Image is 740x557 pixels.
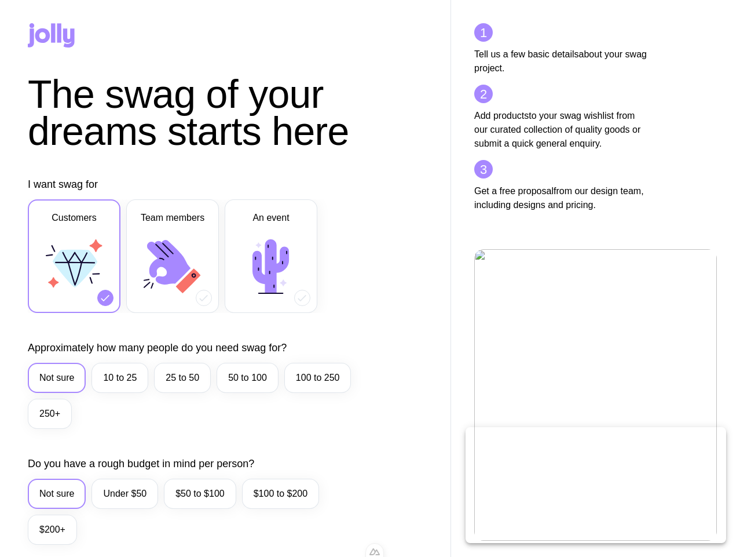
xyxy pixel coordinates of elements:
[474,49,579,59] strong: Tell us a few basic details
[474,109,648,151] p: to your swag wishlist from our curated collection of quality goods or submit a quick general enqu...
[141,211,204,225] span: Team members
[252,211,289,225] span: An event
[91,363,148,393] label: 10 to 25
[164,479,236,509] label: $50 to $100
[242,479,319,509] label: $100 to $200
[28,457,254,471] label: Do you have a rough budget in mind per person?
[28,479,86,509] label: Not sure
[28,72,349,153] span: The swag of your dreams starts here
[28,341,287,355] label: Approximately how many people do you need swag for?
[28,177,98,191] label: I want swag for
[474,186,554,196] strong: Get a free proposal
[28,363,86,393] label: Not sure
[28,399,72,429] label: 250+
[474,184,648,212] p: from our design team, including designs and pricing.
[284,363,351,393] label: 100 to 250
[52,211,96,225] span: Customers
[474,111,529,121] strong: Add products
[474,48,648,75] p: about your swag project.
[91,479,158,509] label: Under $50
[154,363,211,393] label: 25 to 50
[28,515,77,545] label: $200+
[217,363,279,393] label: 50 to 100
